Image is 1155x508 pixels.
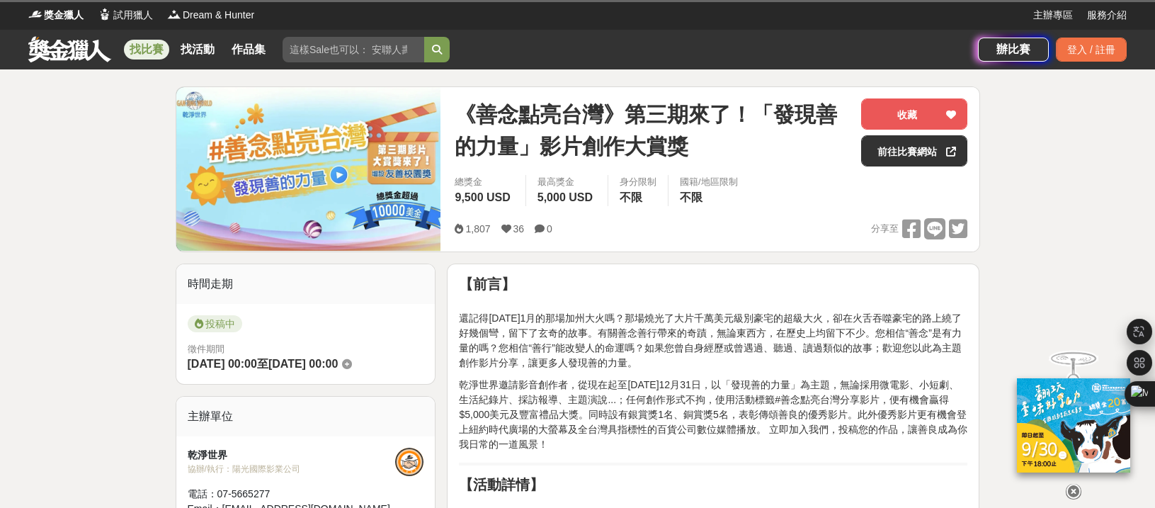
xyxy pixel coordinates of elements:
div: 主辦單位 [176,397,436,436]
a: 辦比賽 [978,38,1049,62]
a: 找比賽 [124,40,169,60]
span: 總獎金 [455,175,513,189]
a: Logo試用獵人 [98,8,153,23]
span: 不限 [620,191,642,203]
span: 最高獎金 [537,175,596,189]
span: 不限 [680,191,702,203]
span: 試用獵人 [113,8,153,23]
img: Logo [98,7,112,21]
a: 主辦專區 [1033,8,1073,23]
span: 1,807 [465,223,490,235]
div: 乾淨世界 [188,448,396,463]
button: 收藏 [861,98,967,130]
a: LogoDream & Hunter [167,8,254,23]
span: Dream & Hunter [183,8,254,23]
div: 時間走期 [176,264,436,304]
span: 36 [513,223,525,235]
span: 《善念點亮台灣》第三期來了！「發現善的⼒量」影片創作⼤賞獎 [455,98,850,162]
span: 投稿中 [188,315,242,332]
span: 0 [547,223,552,235]
p: 還記得[DATE]1⽉的那場加州⼤火嗎？那場燒光了⼤片千萬美元級別豪宅的超級⼤火，卻在火舌吞噬豪宅的路上繞了好幾個彎，留下了⽞奇的故事。有關善念善⾏帶來的奇蹟，無論東⻄⽅，在歷史上均留下不少。您... [459,296,967,371]
strong: 【活動詳情】 [459,477,544,492]
span: 5,000 USD [537,191,593,203]
span: [DATE] 00:00 [268,358,338,370]
div: 協辦/執行： 陽光國際影業公司 [188,463,396,475]
img: Logo [167,7,181,21]
a: 服務介紹 [1087,8,1127,23]
a: 找活動 [175,40,220,60]
span: 9,500 USD [455,191,510,203]
img: c171a689-fb2c-43c6-a33c-e56b1f4b2190.jpg [1017,378,1130,473]
div: 身分限制 [620,175,656,189]
img: Cover Image [176,87,441,251]
span: 至 [257,358,268,370]
img: Logo [28,7,42,21]
a: Logo獎金獵人 [28,8,84,23]
a: 作品集 [226,40,271,60]
strong: 【前言】 [459,276,516,292]
a: 前往比賽網站 [861,135,967,166]
div: 登入 / 註冊 [1056,38,1127,62]
span: [DATE] 00:00 [188,358,257,370]
p: 乾淨世界邀請影⾳創作者，從現在起⾄[DATE]12⽉31⽇，以「發現善的⼒量」為主題，無論採⽤微電影、⼩短劇、⽣活紀錄片、採訪報導、主題演說...；任何創作形式不拘，使⽤活動標籤#善念點亮台灣分... [459,378,967,452]
input: 這樣Sale也可以： 安聯人壽創意銷售法募集 [283,37,424,62]
div: 電話： 07-5665277 [188,487,396,502]
span: 分享至 [871,218,899,239]
div: 國籍/地區限制 [680,175,738,189]
span: 獎金獵人 [44,8,84,23]
span: 徵件期間 [188,344,224,354]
